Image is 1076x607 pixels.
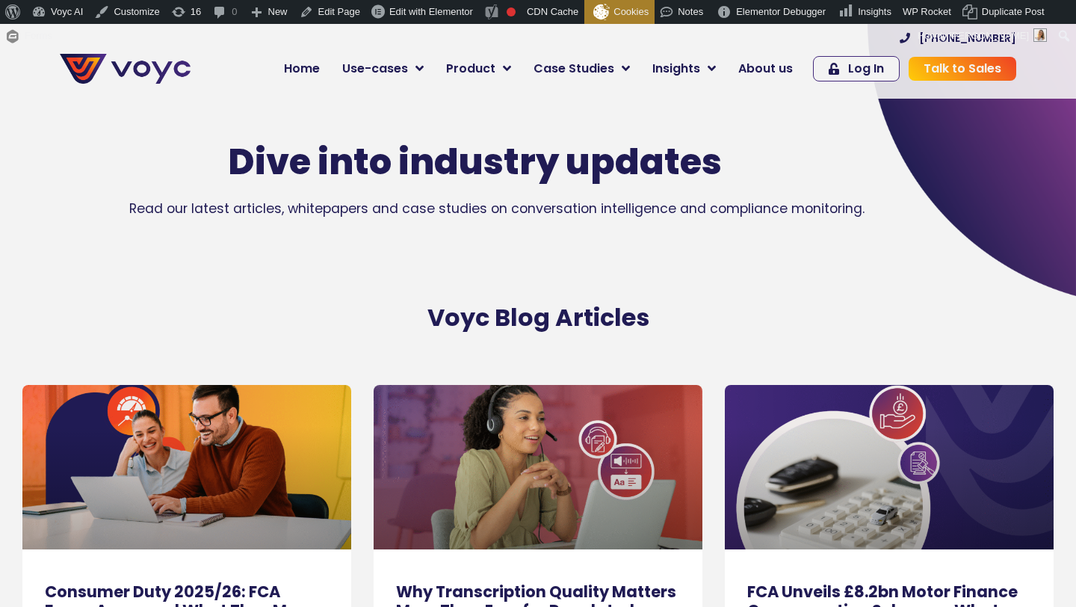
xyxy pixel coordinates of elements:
[848,63,884,75] span: Log In
[342,60,408,78] span: Use-cases
[534,60,614,78] span: Case Studies
[60,141,889,184] h1: Dive into industry updates
[909,57,1016,81] a: Talk to Sales
[912,24,1053,48] a: Howdy,
[389,6,473,17] span: Edit with Elementor
[727,54,804,84] a: About us
[522,54,641,84] a: Case Studies
[813,56,900,81] a: Log In
[924,63,1001,75] span: Talk to Sales
[738,60,793,78] span: About us
[273,54,331,84] a: Home
[949,30,1029,41] span: [PERSON_NAME]
[435,54,522,84] a: Product
[60,199,934,218] p: Read our latest articles, whitepapers and case studies on conversation intelligence and complianc...
[641,54,727,84] a: Insights
[507,7,516,16] div: Focus keyphrase not set
[112,303,964,332] h2: Voyc Blog Articles
[652,60,700,78] span: Insights
[284,60,320,78] span: Home
[900,33,1016,43] a: [PHONE_NUMBER]
[446,60,495,78] span: Product
[60,54,191,84] img: voyc-full-logo
[25,24,52,48] span: Forms
[331,54,435,84] a: Use-cases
